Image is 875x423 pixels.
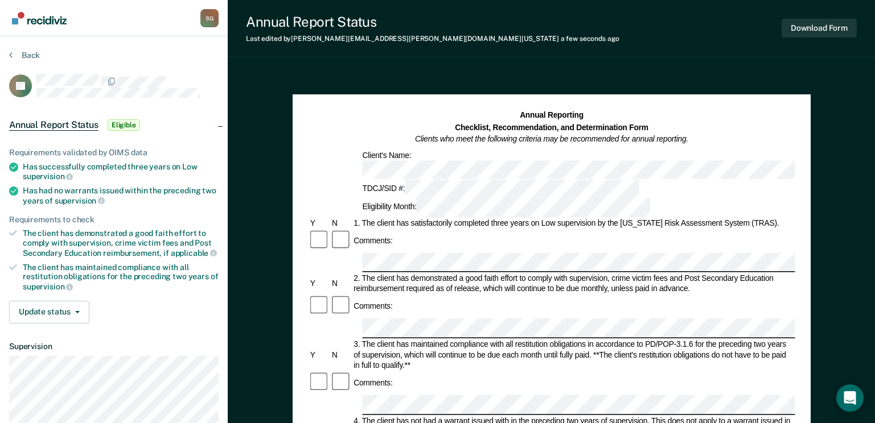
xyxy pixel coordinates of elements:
[360,198,652,217] div: Eligibility Month:
[200,9,219,27] div: S G
[360,180,640,198] div: TDCJ/SID #:
[23,229,219,258] div: The client has demonstrated a good faith effort to comply with supervision, crime victim fees and...
[415,135,688,143] em: Clients who meet the following criteria may be recommended for annual reporting.
[12,12,67,24] img: Recidiviz
[455,123,648,131] strong: Checklist, Recommendation, and Determination Form
[9,148,219,157] div: Requirements validated by OIMS data
[352,273,795,295] div: 2. The client has demonstrated a good faith effort to comply with supervision, crime victim fees ...
[520,111,584,119] strong: Annual Reporting
[23,282,73,291] span: supervision
[23,172,73,181] span: supervision
[200,9,219,27] button: Profile dropdown button
[9,301,89,324] button: Update status
[55,196,105,205] span: supervision
[330,279,352,289] div: N
[9,342,219,351] dt: Supervision
[352,235,394,246] div: Comments:
[308,279,330,289] div: Y
[108,119,140,131] span: Eligible
[352,301,394,312] div: Comments:
[246,35,619,43] div: Last edited by [PERSON_NAME][EMAIL_ADDRESS][PERSON_NAME][DOMAIN_NAME][US_STATE]
[352,218,795,228] div: 1. The client has satisfactorily completed three years on Low supervision by the [US_STATE] Risk ...
[308,218,330,228] div: Y
[836,384,864,412] div: Open Intercom Messenger
[561,35,619,43] span: a few seconds ago
[308,350,330,360] div: Y
[330,350,352,360] div: N
[9,119,98,131] span: Annual Report Status
[782,19,857,38] button: Download Form
[352,378,394,388] div: Comments:
[23,263,219,292] div: The client has maintained compliance with all restitution obligations for the preceding two years of
[9,50,40,60] button: Back
[9,215,219,225] div: Requirements to check
[246,14,619,30] div: Annual Report Status
[23,186,219,205] div: Has had no warrants issued within the preceding two years of
[23,162,219,181] div: Has successfully completed three years on Low
[171,248,217,258] span: applicable
[330,218,352,228] div: N
[352,339,795,371] div: 3. The client has maintained compliance with all restitution obligations in accordance to PD/POP-...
